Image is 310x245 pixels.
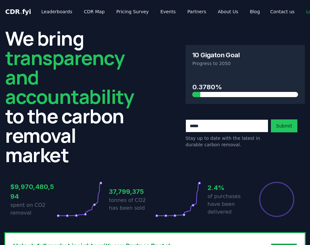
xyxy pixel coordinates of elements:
[5,7,31,16] a: CDR.fyi
[111,6,154,17] a: Pricing Survey
[213,6,243,17] a: About Us
[5,44,134,110] span: transparency and accountability
[36,6,78,17] a: Leaderboards
[192,82,298,92] h3: 0.3780%
[192,60,298,67] p: Progress to 2050
[109,196,155,212] p: tonnes of CO2 has been sold
[5,28,134,164] h2: We bring to the carbon removal market
[259,181,295,217] div: Percentage of sales delivered
[182,6,211,17] a: Partners
[10,182,57,201] h3: $9,970,480,594
[271,119,297,132] button: Submit
[265,6,300,17] a: Contact us
[245,6,265,17] a: Blog
[192,52,240,58] h3: 10 Gigaton Goal
[208,183,254,193] h3: 2.4%
[155,6,181,17] a: Events
[5,8,31,16] span: CDR fyi
[36,6,265,17] nav: Main
[20,8,22,16] span: .
[10,201,57,217] p: spent on CO2 removal
[208,193,254,216] p: of purchases have been delivered
[109,187,155,196] h3: 37,799,375
[79,6,110,17] a: CDR Map
[186,135,268,148] p: Stay up to date with the latest in durable carbon removal.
